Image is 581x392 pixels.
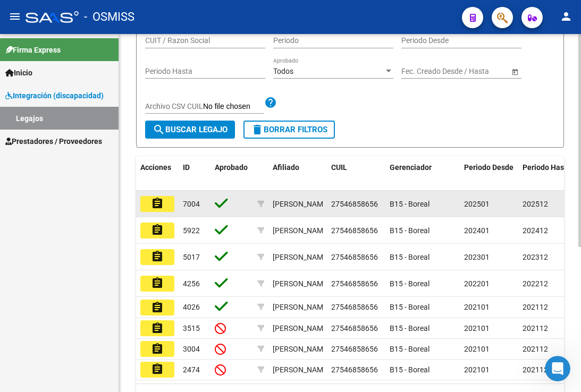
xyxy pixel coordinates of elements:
span: 202301 [464,253,490,261]
div: [PERSON_NAME] [273,322,330,335]
mat-icon: assignment [151,301,164,313]
span: 27546858656 [331,324,378,333]
div: [PERSON_NAME] [273,278,330,290]
mat-icon: assignment [151,224,164,236]
mat-icon: menu [9,10,21,23]
datatable-header-cell: Aprobado [210,156,253,191]
span: 202101 [464,303,490,311]
mat-icon: help [264,96,277,109]
span: 202112 [523,345,548,353]
span: Periodo Hasta [523,163,571,172]
span: 202201 [464,279,490,288]
span: Inicio [5,67,32,79]
datatable-header-cell: Gerenciador [385,156,460,191]
span: B15 - Boreal [390,200,430,208]
span: 27546858656 [331,303,378,311]
div: [PERSON_NAME] [273,364,330,376]
div: [PERSON_NAME] [273,301,330,313]
span: Acciones [140,163,171,172]
div: [PERSON_NAME] [273,251,330,263]
span: 27546858656 [331,200,378,208]
span: 5017 [183,253,200,261]
datatable-header-cell: CUIL [327,156,385,191]
span: Firma Express [5,44,61,56]
span: 202501 [464,200,490,208]
mat-icon: assignment [151,197,164,210]
datatable-header-cell: Periodo Hasta [518,156,577,191]
span: Buscar Legajo [153,125,228,134]
iframe: Intercom live chat [545,356,570,381]
mat-icon: assignment [151,277,164,289]
datatable-header-cell: ID [179,156,210,191]
span: B15 - Boreal [390,324,430,333]
mat-icon: delete [251,123,264,136]
span: 202112 [523,324,548,333]
span: 202401 [464,226,490,235]
span: ID [183,163,190,172]
span: 202112 [523,303,548,311]
span: CUIL [331,163,347,172]
span: 27546858656 [331,253,378,261]
mat-icon: assignment [151,363,164,376]
span: 3515 [183,324,200,333]
span: 3004 [183,345,200,353]
span: B15 - Boreal [390,279,430,288]
mat-icon: person [560,10,572,23]
datatable-header-cell: Periodo Desde [460,156,518,191]
button: Open calendar [509,66,520,77]
input: Archivo CSV CUIL [203,102,264,112]
datatable-header-cell: Acciones [136,156,179,191]
mat-icon: assignment [151,321,164,334]
span: 202512 [523,200,548,208]
span: Aprobado [215,163,248,172]
span: 202112 [523,365,548,374]
span: 27546858656 [331,345,378,353]
mat-icon: assignment [151,342,164,355]
button: Borrar Filtros [243,121,335,139]
span: B15 - Boreal [390,226,430,235]
button: Buscar Legajo [145,121,235,139]
mat-icon: search [153,123,165,136]
span: B15 - Boreal [390,253,430,261]
span: Afiliado [273,163,299,172]
span: 2474 [183,365,200,374]
span: 202312 [523,253,548,261]
span: 4026 [183,303,200,311]
span: Borrar Filtros [251,125,327,134]
span: B15 - Boreal [390,303,430,311]
span: 7004 [183,200,200,208]
span: 27546858656 [331,279,378,288]
span: 4256 [183,279,200,288]
span: 202101 [464,365,490,374]
div: [PERSON_NAME] [273,343,330,355]
span: Todos [273,67,293,75]
span: Integración (discapacidad) [5,90,104,101]
span: Periodo Desde [464,163,513,172]
datatable-header-cell: Afiliado [268,156,327,191]
span: Gerenciador [390,163,432,172]
span: Archivo CSV CUIL [145,102,203,110]
span: 202212 [523,279,548,288]
mat-icon: assignment [151,250,164,263]
span: 27546858656 [331,365,378,374]
div: [PERSON_NAME] [273,225,330,237]
div: [PERSON_NAME] [273,198,330,210]
input: Fecha fin [449,67,501,76]
span: 5922 [183,226,200,235]
span: 27546858656 [331,226,378,235]
span: 202101 [464,324,490,333]
span: 202412 [523,226,548,235]
span: B15 - Boreal [390,345,430,353]
span: B15 - Boreal [390,365,430,374]
input: Fecha inicio [401,67,440,76]
span: Prestadores / Proveedores [5,135,102,147]
span: - OSMISS [84,5,134,29]
span: 202101 [464,345,490,353]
